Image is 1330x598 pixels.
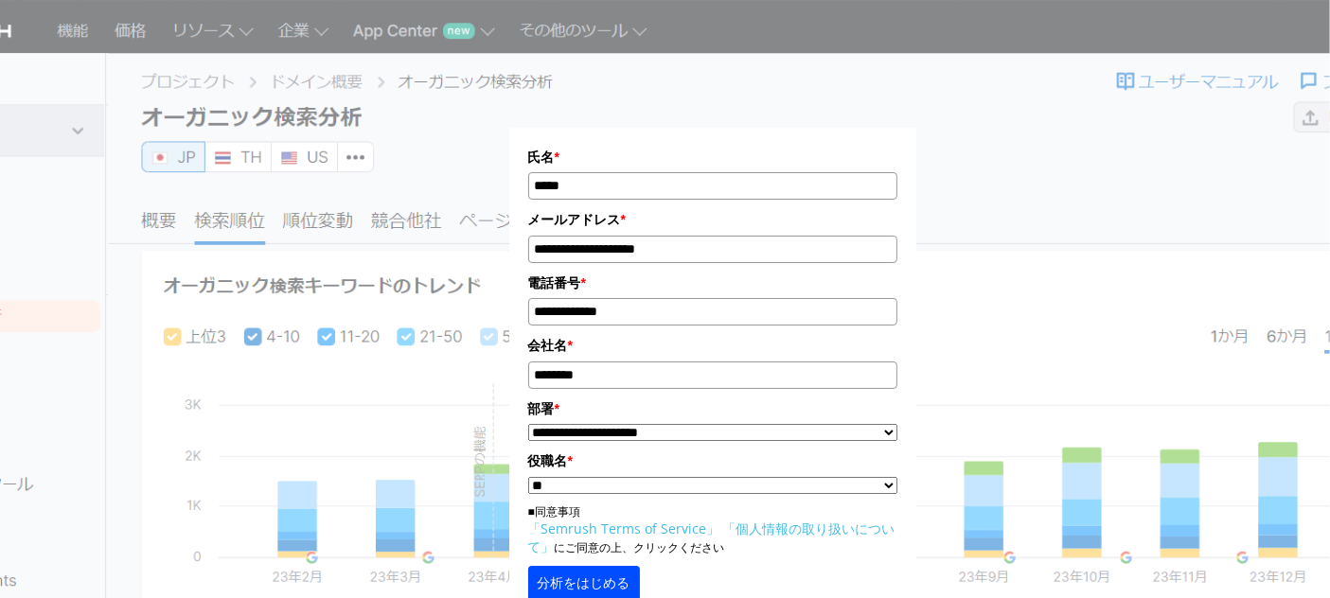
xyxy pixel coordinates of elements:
label: メールアドレス [528,209,897,230]
label: 電話番号 [528,273,897,293]
label: 役職名 [528,450,897,471]
p: ■同意事項 にご同意の上、クリックください [528,503,897,556]
label: 部署 [528,398,897,419]
a: 「個人情報の取り扱いについて」 [528,519,896,555]
label: 会社名 [528,335,897,356]
a: 「Semrush Terms of Service」 [528,519,720,537]
label: 氏名 [528,147,897,167]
